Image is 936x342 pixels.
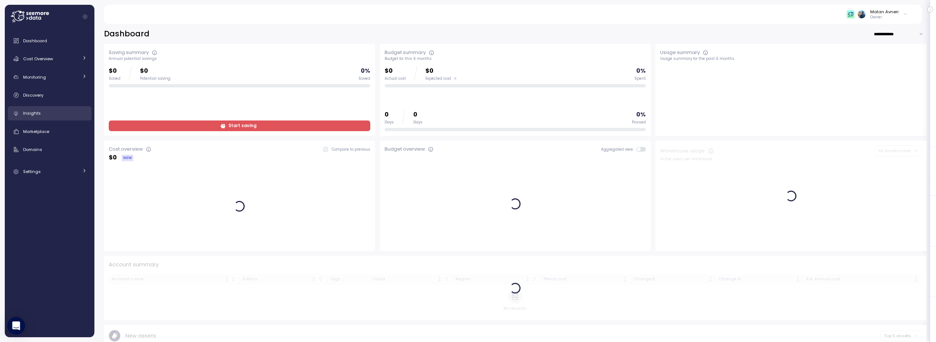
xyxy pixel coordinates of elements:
[413,120,422,125] div: Days
[104,29,150,39] h2: Dashboard
[660,49,700,56] div: Usage summary
[228,121,256,131] span: Start saving
[7,317,25,335] div: Open Intercom Messenger
[8,142,91,157] a: Domains
[870,15,899,20] p: Owner
[109,145,143,153] div: Cost overview
[23,110,41,116] span: Insights
[601,147,637,152] span: Aggregated view
[413,110,422,120] p: 0
[385,76,406,81] div: Actual cost
[332,147,370,152] p: Compare to previous
[636,110,646,120] p: 0 %
[23,147,42,152] span: Domains
[385,66,406,76] p: $0
[385,56,646,61] div: Budget for this 6 months
[140,76,170,81] div: Potential saving
[109,56,370,61] div: Annual potential savings
[660,56,922,61] div: Usage summary for the past 6 months
[122,155,133,161] div: NEW
[385,110,394,120] p: 0
[8,33,91,48] a: Dashboard
[8,88,91,102] a: Discovery
[109,76,120,81] div: Saved
[8,70,91,84] a: Monitoring
[8,106,91,121] a: Insights
[632,120,646,125] div: Passed
[870,9,899,15] div: Matan Avneri
[140,66,170,76] p: $0
[361,66,370,76] p: 0 %
[8,51,91,66] a: Cost Overview
[858,10,865,18] img: ALV-UjUNYacDrKOnePGUz8PzM0jy_4wD_UI0SkCowy2eZPZFJEW7A81YsOjboc7IWsEhTewamMbc2_q_NSqqAm8BSj8cq2pGk...
[23,74,46,80] span: Monitoring
[109,49,149,56] div: Saving summary
[636,66,646,76] p: 0 %
[847,10,854,18] img: 65f98ecb31a39d60f1f315eb.PNG
[80,14,90,19] button: Collapse navigation
[385,145,425,153] div: Budget overview
[23,56,53,62] span: Cost Overview
[109,66,120,76] p: $0
[8,164,91,179] a: Settings
[23,38,47,44] span: Dashboard
[385,120,394,125] div: Days
[23,92,43,98] span: Discovery
[385,49,426,56] div: Budget summary
[109,120,370,131] a: Start saving
[8,124,91,139] a: Marketplace
[23,129,49,134] span: Marketplace
[425,76,451,81] span: Expected cost
[425,66,457,76] p: $0
[109,153,117,163] p: $ 0
[634,76,646,81] div: Spent
[23,169,41,174] span: Settings
[359,76,370,81] div: Saved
